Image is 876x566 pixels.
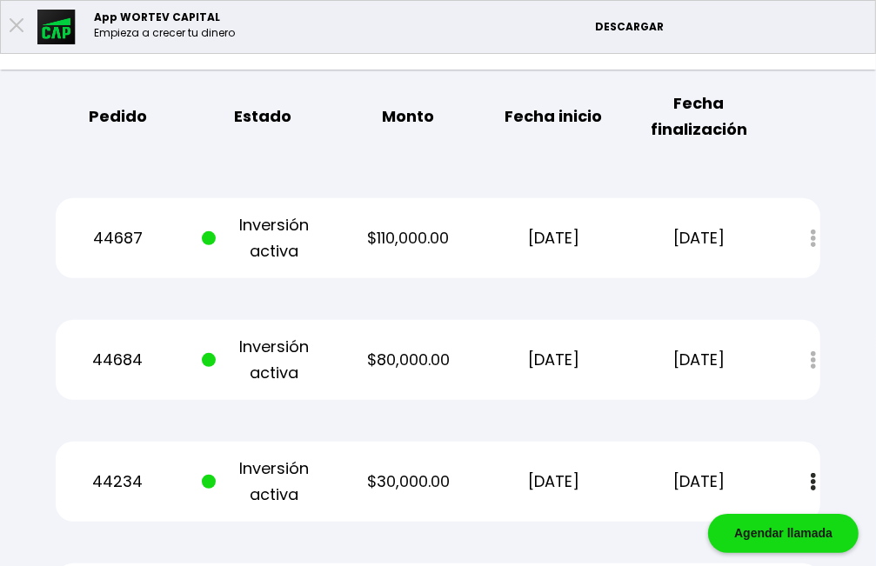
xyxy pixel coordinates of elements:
p: Inversión activa [202,212,324,264]
p: DESCARGAR [595,19,866,35]
p: 44687 [57,225,179,251]
b: Fecha inicio [505,103,603,130]
p: Empieza a crecer tu dinero [94,25,235,41]
b: Monto [383,103,435,130]
img: appicon [37,10,77,44]
p: App WORTEV CAPITAL [94,10,235,25]
p: $110,000.00 [347,225,470,251]
p: Inversión activa [202,334,324,386]
p: 44684 [57,347,179,373]
b: Pedido [89,103,147,130]
p: [DATE] [638,469,760,495]
p: $30,000.00 [347,469,470,495]
p: [DATE] [638,225,760,251]
p: [DATE] [492,225,615,251]
div: Agendar llamada [708,514,859,553]
b: Estado [235,103,292,130]
p: [DATE] [492,469,615,495]
p: [DATE] [638,347,760,373]
p: Inversión activa [202,456,324,508]
p: 44234 [57,469,179,495]
b: Fecha finalización [638,90,760,143]
p: [DATE] [492,347,615,373]
p: $80,000.00 [347,347,470,373]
